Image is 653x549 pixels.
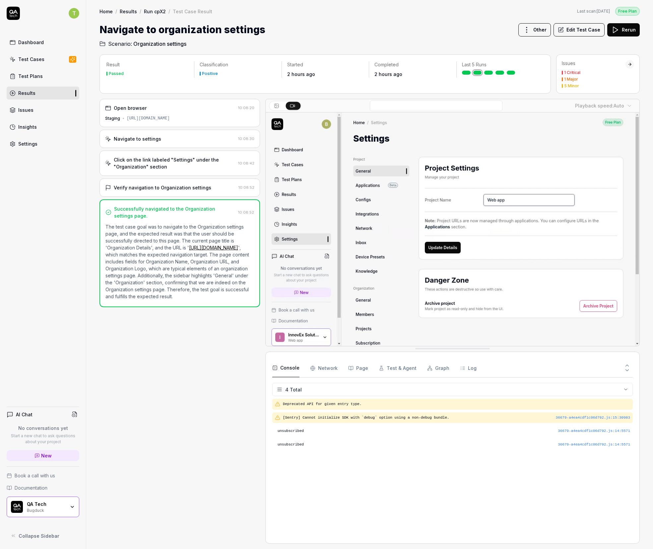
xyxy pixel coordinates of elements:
div: Verify navigation to Organization settings [114,184,211,191]
a: Scenario:Organization settings [99,40,186,48]
a: Book a call with us [7,472,79,479]
a: Test Plans [7,70,79,83]
div: 36679-a4ea4cdf1c06d792.js : 15 : 30983 [556,415,630,421]
span: T [69,8,79,19]
div: Insights [18,123,37,130]
div: Settings [18,140,37,147]
p: Start a new chat to ask questions about your project [7,433,79,445]
div: Test Case Result [173,8,212,15]
h1: Navigate to organization settings [99,22,265,37]
button: Network [310,359,338,377]
span: Last scan: [577,8,610,14]
div: Click on the link labeled "Settings" under the "Organization" section [114,156,235,170]
a: Run cpX2 [144,8,166,15]
button: Graph [427,359,449,377]
div: Staging [105,115,120,121]
p: Completed [374,61,451,68]
div: Open browser [114,104,147,111]
div: Navigate to settings [114,135,161,142]
time: 10:08:30 [238,136,254,141]
div: Issues [18,106,33,113]
button: QA Tech LogoQA TechBugduck [7,497,79,517]
a: [URL][DOMAIN_NAME] [189,245,238,250]
button: 36679-a4ea4cdf1c06d792.js:14:5571 [558,442,630,447]
pre: [Sentry] Cannot initialize SDK with `debug` option using a non-debug bundle. [283,415,630,421]
time: 10:08:52 [238,210,254,215]
div: 1 Major [564,77,578,81]
div: 36679-a4ea4cdf1c06d792.js : 14 : 5571 [558,442,630,447]
a: Results [7,87,79,100]
div: Successfully navigated to the Organization settings page. [114,205,235,219]
a: Test Cases [7,53,79,66]
div: Results [18,90,35,97]
span: Collapse Sidebar [19,532,59,539]
time: 10:08:20 [238,105,254,110]
button: Test & Agent [379,359,417,377]
a: Issues [7,103,79,116]
p: Started [287,61,364,68]
div: Bugduck [27,507,65,513]
button: 36679-a4ea4cdf1c06d792.js:15:30983 [556,415,630,421]
pre: Deprecated API for given entry type. [283,401,630,407]
button: Log [460,359,477,377]
div: / [168,8,170,15]
button: Collapse Sidebar [7,529,79,542]
a: Results [120,8,137,15]
a: Settings [7,137,79,150]
p: Classification [200,61,276,68]
h4: AI Chat [16,411,33,418]
div: Issues [562,60,625,67]
div: Dashboard [18,39,44,46]
span: New [41,452,52,459]
div: Test Cases [18,56,44,63]
div: / [140,8,141,15]
p: Result [106,61,189,68]
time: 2 hours ago [374,71,402,77]
div: 5 Minor [564,84,579,88]
a: Documentation [7,484,79,491]
div: Passed [109,72,124,76]
p: The test case goal was to navigate to the Organization settings page, and the expected result was... [105,223,254,300]
a: Dashboard [7,36,79,49]
div: Test Plans [18,73,43,80]
time: 2 hours ago [287,71,315,77]
pre: unsubscribed [278,442,630,447]
button: Rerun [607,23,640,36]
a: Home [99,8,113,15]
p: No conversations yet [7,425,79,432]
div: 1 Critical [564,71,580,75]
p: Last 5 Runs [462,61,539,68]
button: Other [518,23,551,36]
img: QA Tech Logo [11,501,23,513]
div: Positive [202,72,218,76]
div: Playback speed: [575,102,624,109]
button: Free Plan [615,7,640,16]
time: [DATE] [597,9,610,14]
div: [URL][DOMAIN_NAME] [127,115,170,121]
pre: unsubscribed [278,428,630,434]
div: 36679-a4ea4cdf1c06d792.js : 14 : 5571 [558,428,630,434]
a: New [7,450,79,461]
button: Console [272,359,299,377]
div: / [115,8,117,15]
button: Page [348,359,368,377]
span: Scenario: [107,40,132,48]
button: Edit Test Case [554,23,605,36]
a: Insights [7,120,79,133]
span: Documentation [15,484,47,491]
span: Book a call with us [15,472,55,479]
button: Last scan:[DATE] [577,8,610,14]
div: QA Tech [27,501,65,507]
button: 36679-a4ea4cdf1c06d792.js:14:5571 [558,428,630,434]
button: T [69,7,79,20]
time: 10:08:52 [238,185,254,190]
time: 10:08:42 [238,161,254,166]
span: Organization settings [133,40,186,48]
